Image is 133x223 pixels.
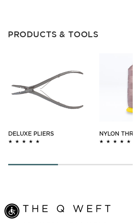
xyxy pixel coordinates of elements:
[8,130,87,138] a: Deluxe Pliers
[4,204,19,219] div: Accessibility Menu
[8,53,87,161] div: 4 / 10
[99,190,133,223] iframe: Chat Widget
[8,29,133,39] p: Products & tools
